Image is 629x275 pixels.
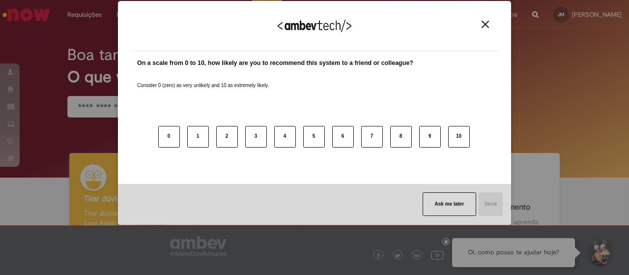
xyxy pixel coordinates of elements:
[479,20,492,29] button: Close
[361,126,383,148] button: 7
[137,70,269,89] label: Consider 0 (zero) as very unlikely and 10 as extremely likely.
[303,126,325,148] button: 5
[187,126,209,148] button: 1
[448,126,470,148] button: 10
[137,59,413,68] label: On a scale from 0 to 10, how likely are you to recommend this system to a friend or colleague?
[332,126,354,148] button: 6
[482,21,489,28] img: Close
[274,126,296,148] button: 4
[158,126,180,148] button: 0
[278,20,351,32] img: Logo Ambevtech
[419,126,441,148] button: 9
[245,126,267,148] button: 3
[390,126,412,148] button: 8
[216,126,238,148] button: 2
[423,192,476,216] button: Ask me later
